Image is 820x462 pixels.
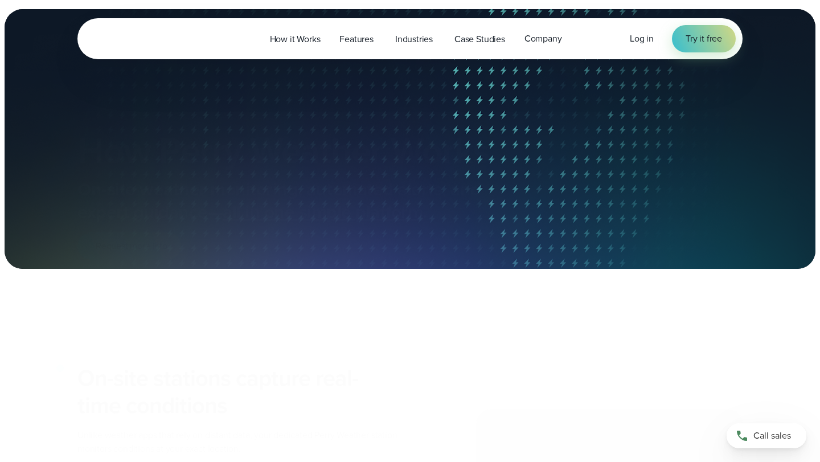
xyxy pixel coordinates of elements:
span: Log in [630,32,654,45]
span: Case Studies [454,32,505,46]
span: Try it free [686,32,722,46]
span: Call sales [753,429,791,443]
a: How it Works [260,27,330,51]
a: Case Studies [445,27,515,51]
span: Company [524,32,562,46]
a: Log in [630,32,654,46]
span: How it Works [270,32,321,46]
span: Features [339,32,374,46]
span: Industries [395,32,433,46]
a: Call sales [727,423,806,448]
a: Try it free [672,25,736,52]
